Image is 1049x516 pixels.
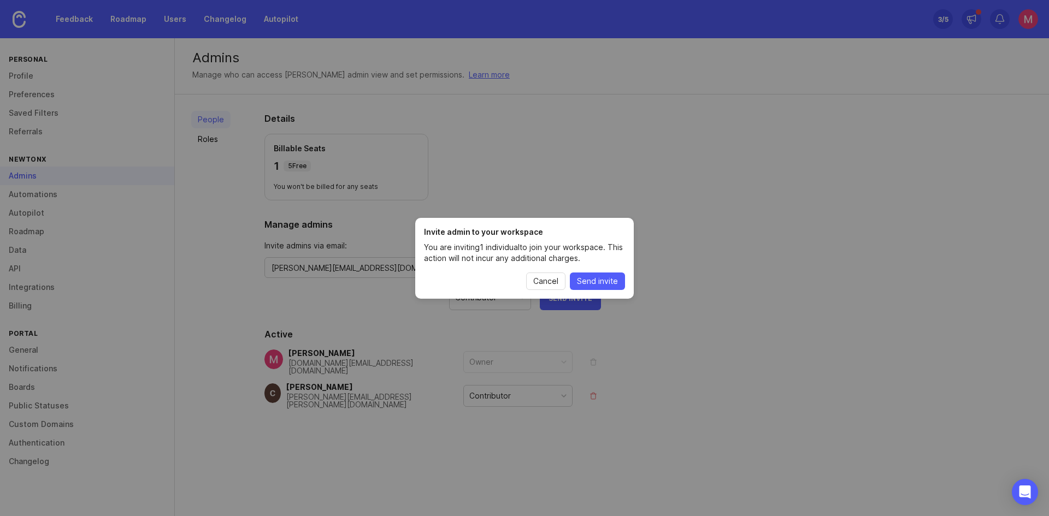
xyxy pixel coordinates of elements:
button: Cancel [526,272,565,290]
span: Cancel [533,276,558,287]
button: Send invite [570,272,625,290]
div: Open Intercom Messenger [1012,479,1038,505]
span: Send invite [577,276,618,287]
p: You are inviting 1 individual to join your workspace. This action will not incur any additional c... [424,242,625,264]
h1: Invite admin to your workspace [424,227,625,238]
